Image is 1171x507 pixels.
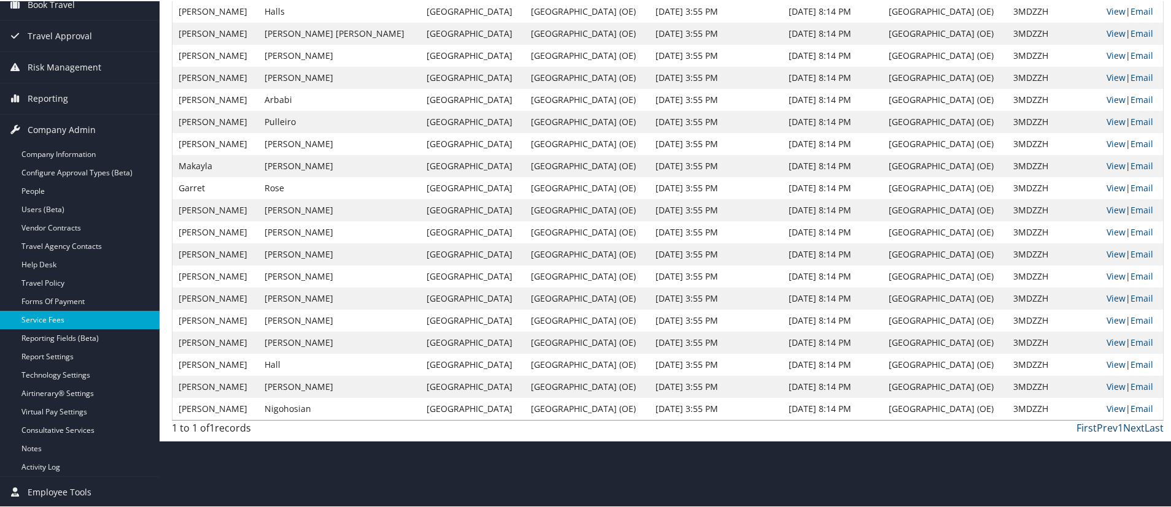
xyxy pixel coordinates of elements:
a: View [1107,181,1126,193]
a: Prev [1097,420,1118,433]
td: [DATE] 8:14 PM [783,88,883,110]
td: [GEOGRAPHIC_DATA] (OE) [525,330,649,353]
td: [GEOGRAPHIC_DATA] (OE) [883,308,1007,330]
td: [GEOGRAPHIC_DATA] (OE) [883,154,1007,176]
td: [DATE] 3:55 PM [649,21,783,44]
td: | [1100,264,1163,286]
td: 3MDZZH [1007,88,1100,110]
td: [DATE] 3:55 PM [649,44,783,66]
td: [PERSON_NAME] [172,353,258,375]
td: [GEOGRAPHIC_DATA] [420,286,525,308]
td: [PERSON_NAME] [172,330,258,353]
span: Employee Tools [28,476,91,506]
td: [GEOGRAPHIC_DATA] (OE) [525,66,649,88]
td: [DATE] 3:55 PM [649,308,783,330]
td: [GEOGRAPHIC_DATA] [420,132,525,154]
td: [DATE] 8:14 PM [783,353,883,375]
td: | [1100,110,1163,132]
td: [PERSON_NAME] [258,264,420,286]
td: [DATE] 3:55 PM [649,88,783,110]
a: Email [1130,181,1153,193]
td: [PERSON_NAME] [258,286,420,308]
td: [PERSON_NAME] [258,154,420,176]
td: [GEOGRAPHIC_DATA] (OE) [525,264,649,286]
td: 3MDZZH [1007,66,1100,88]
td: [PERSON_NAME] [172,110,258,132]
td: 3MDZZH [1007,286,1100,308]
a: View [1107,247,1126,259]
td: [DATE] 3:55 PM [649,242,783,264]
td: 3MDZZH [1007,375,1100,397]
td: [GEOGRAPHIC_DATA] (OE) [883,44,1007,66]
td: [DATE] 3:55 PM [649,397,783,419]
a: View [1107,335,1126,347]
a: Email [1130,4,1153,16]
a: Email [1130,291,1153,303]
td: [GEOGRAPHIC_DATA] [420,66,525,88]
td: [DATE] 8:14 PM [783,264,883,286]
a: Email [1130,93,1153,104]
td: [DATE] 8:14 PM [783,132,883,154]
a: View [1107,379,1126,391]
td: [DATE] 3:55 PM [649,375,783,397]
td: [PERSON_NAME] [258,220,420,242]
td: | [1100,375,1163,397]
td: [DATE] 8:14 PM [783,242,883,264]
td: [GEOGRAPHIC_DATA] (OE) [525,242,649,264]
td: [GEOGRAPHIC_DATA] (OE) [525,44,649,66]
td: [GEOGRAPHIC_DATA] [420,264,525,286]
a: View [1107,402,1126,413]
td: [GEOGRAPHIC_DATA] (OE) [883,242,1007,264]
td: [GEOGRAPHIC_DATA] [420,44,525,66]
td: | [1100,21,1163,44]
td: [GEOGRAPHIC_DATA] (OE) [883,330,1007,353]
td: 3MDZZH [1007,330,1100,353]
td: Garret [172,176,258,198]
a: View [1107,26,1126,38]
td: [DATE] 8:14 PM [783,397,883,419]
td: | [1100,154,1163,176]
a: View [1107,4,1126,16]
td: [DATE] 3:55 PM [649,132,783,154]
td: [GEOGRAPHIC_DATA] [420,353,525,375]
td: [GEOGRAPHIC_DATA] (OE) [883,220,1007,242]
a: Email [1130,379,1153,391]
td: 3MDZZH [1007,110,1100,132]
td: [PERSON_NAME] [258,66,420,88]
td: [DATE] 8:14 PM [783,66,883,88]
td: 3MDZZH [1007,397,1100,419]
td: | [1100,220,1163,242]
a: Email [1130,269,1153,281]
td: [DATE] 8:14 PM [783,176,883,198]
td: [GEOGRAPHIC_DATA] (OE) [525,375,649,397]
a: View [1107,115,1126,126]
td: [DATE] 3:55 PM [649,198,783,220]
a: View [1107,291,1126,303]
a: Email [1130,402,1153,413]
td: 3MDZZH [1007,132,1100,154]
td: [GEOGRAPHIC_DATA] (OE) [525,397,649,419]
td: [GEOGRAPHIC_DATA] (OE) [525,132,649,154]
td: [GEOGRAPHIC_DATA] (OE) [525,308,649,330]
td: [DATE] 8:14 PM [783,308,883,330]
td: [DATE] 8:14 PM [783,198,883,220]
span: 1 [209,420,215,433]
td: [PERSON_NAME] [172,375,258,397]
a: Email [1130,225,1153,237]
td: [GEOGRAPHIC_DATA] [420,198,525,220]
td: [GEOGRAPHIC_DATA] [420,176,525,198]
td: [PERSON_NAME] [172,44,258,66]
td: | [1100,286,1163,308]
td: | [1100,66,1163,88]
td: [GEOGRAPHIC_DATA] [420,375,525,397]
td: [PERSON_NAME] [258,308,420,330]
td: [DATE] 3:55 PM [649,353,783,375]
td: [PERSON_NAME] [172,397,258,419]
td: [GEOGRAPHIC_DATA] [420,308,525,330]
a: View [1107,357,1126,369]
td: [GEOGRAPHIC_DATA] (OE) [883,286,1007,308]
td: | [1100,132,1163,154]
a: Email [1130,203,1153,215]
td: 3MDZZH [1007,242,1100,264]
td: [GEOGRAPHIC_DATA] (OE) [525,88,649,110]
